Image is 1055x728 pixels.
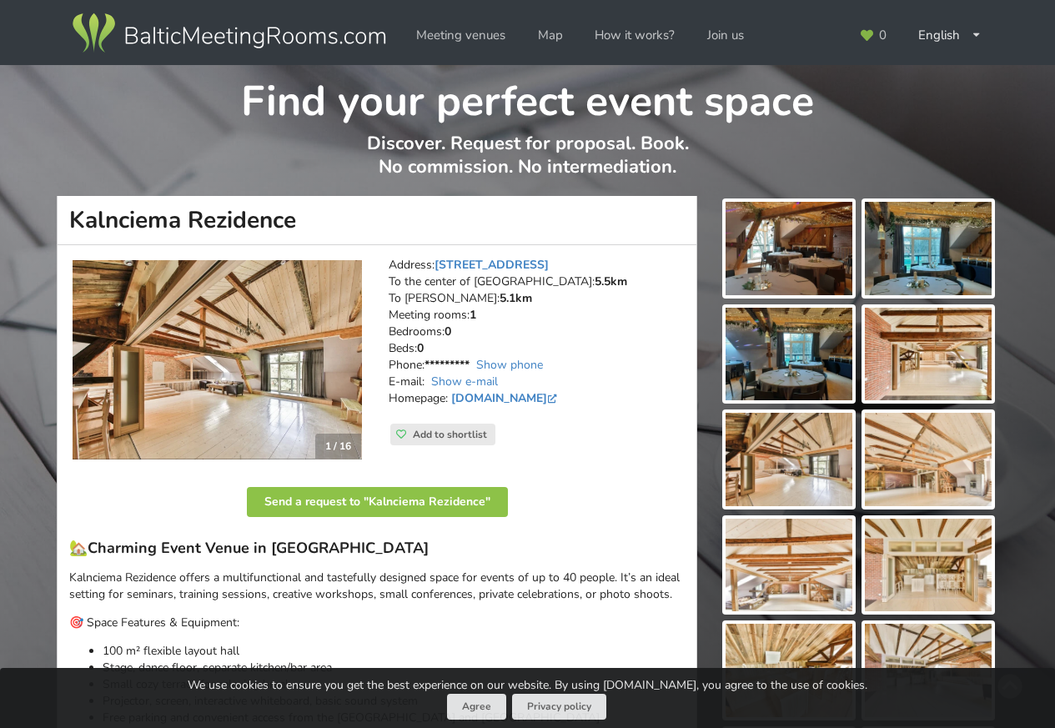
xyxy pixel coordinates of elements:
img: Kalnciema Rezidence | Riga | Event place - gallery picture [865,202,992,295]
strong: 0 [417,340,424,356]
p: Stage, dance floor, separate kitchen/bar area [103,660,685,676]
span: Add to shortlist [413,428,487,441]
a: Show phone [476,357,543,373]
a: How it works? [583,19,686,52]
strong: 5.5km [595,274,627,289]
img: Kalnciema Rezidence | Riga | Event place - gallery picture [726,519,852,612]
span: 0 [879,29,887,42]
button: Agree [447,694,506,720]
button: Send a request to "Kalnciema Rezidence" [247,487,508,517]
a: Map [526,19,575,52]
a: Meeting venues [404,19,517,52]
a: [DOMAIN_NAME] [451,390,560,406]
img: Baltic Meeting Rooms [69,10,389,57]
div: 1 / 16 [315,434,361,459]
p: 🎯 Space Features & Equipment: [69,615,685,631]
a: Show e-mail [431,374,498,389]
strong: 0 [445,324,451,339]
img: Kalnciema Rezidence | Riga | Event place - gallery picture [865,413,992,506]
p: Kalnciema Rezidence offers a multifunctional and tastefully designed space for events of up to 40... [69,570,685,603]
img: Kalnciema Rezidence | Riga | Event place - gallery picture [865,624,992,717]
a: [STREET_ADDRESS] [435,257,549,273]
p: Discover. Request for proposal. Book. No commission. No intermediation. [58,132,997,196]
img: Unusual venues | Riga | Kalnciema Rezidence [73,260,362,460]
strong: 5.1km [500,290,532,306]
p: 100 m² flexible layout hall [103,643,685,660]
h1: Find your perfect event space [58,65,997,128]
a: Unusual venues | Riga | Kalnciema Rezidence 1 / 16 [73,260,362,460]
img: Kalnciema Rezidence | Riga | Event place - gallery picture [865,519,992,612]
div: English [907,19,993,52]
img: Kalnciema Rezidence | Riga | Event place - gallery picture [726,202,852,295]
a: Privacy policy [512,694,606,720]
img: Kalnciema Rezidence | Riga | Event place - gallery picture [726,413,852,506]
address: Address: To the center of [GEOGRAPHIC_DATA]: To [PERSON_NAME]: Meeting rooms: Bedrooms: Beds: Pho... [389,257,685,424]
img: Kalnciema Rezidence | Riga | Event place - gallery picture [726,624,852,717]
img: Kalnciema Rezidence | Riga | Event place - gallery picture [865,308,992,401]
img: Kalnciema Rezidence | Riga | Event place - gallery picture [726,308,852,401]
a: Join us [696,19,756,52]
h3: 🏡 [69,539,685,558]
h1: Kalnciema Rezidence [57,196,697,245]
strong: Charming Event Venue in [GEOGRAPHIC_DATA] [88,538,429,558]
strong: 1 [470,307,476,323]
